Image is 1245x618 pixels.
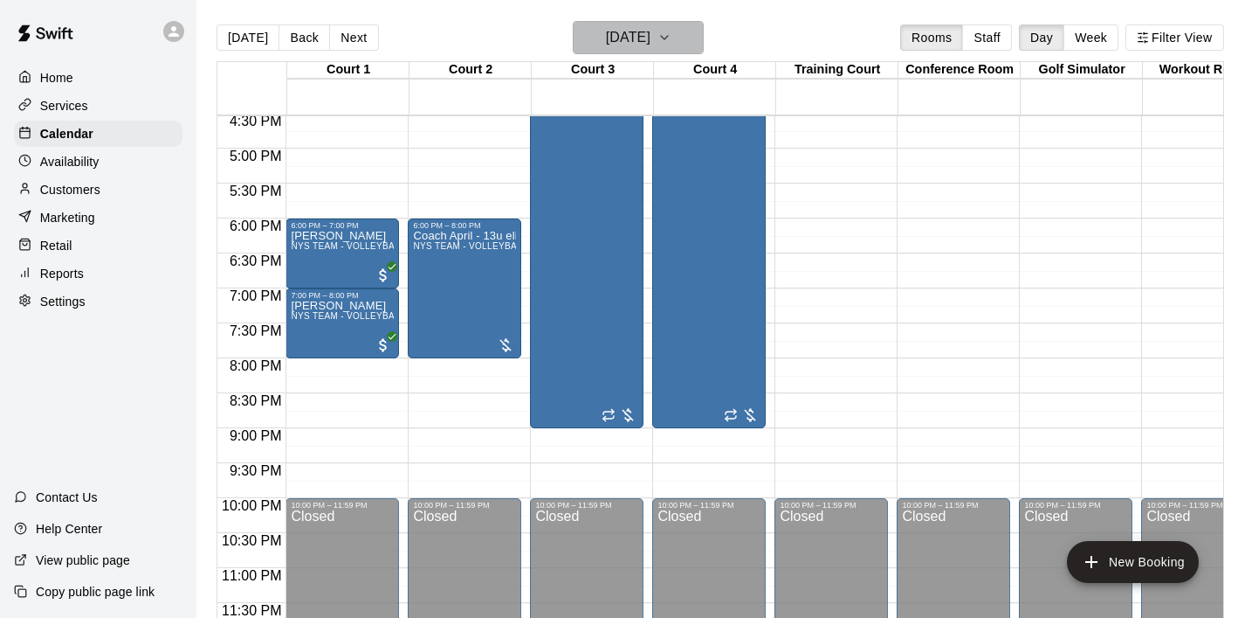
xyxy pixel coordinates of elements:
div: Court 2 [409,62,532,79]
button: [DATE] [217,24,279,51]
a: Settings [14,288,182,315]
span: 8:30 PM [225,393,286,408]
p: Home [40,69,73,87]
span: 6:30 PM [225,253,286,268]
button: Rooms [900,24,963,51]
button: Day [1019,24,1064,51]
a: Retail [14,233,182,259]
div: 6:00 PM – 7:00 PM [291,221,394,230]
p: Calendar [40,125,93,142]
span: NYS TEAM - VOLLEYBALL (After 3 pm) [291,311,457,321]
div: 4:00 PM – 9:00 PM: ESA [530,79,643,428]
p: Availability [40,153,100,170]
div: Court 1 [287,62,409,79]
span: NYS TEAM - VOLLEYBALL (After 3 pm) [291,241,457,251]
span: 5:30 PM [225,184,286,198]
span: 10:00 PM [217,498,285,513]
div: 10:00 PM – 11:59 PM [1024,501,1127,510]
span: 9:00 PM [225,428,286,443]
div: Court 4 [654,62,776,79]
button: Next [329,24,378,51]
div: 6:00 PM – 8:00 PM: Coach April - 13u elite [408,219,521,358]
div: Conference Room [898,62,1021,79]
span: 4:30 PM [225,114,286,128]
p: View public page [36,552,130,569]
div: 10:00 PM – 11:59 PM [291,501,394,510]
a: Calendar [14,121,182,147]
p: Copy public page link [36,583,155,601]
button: Back [279,24,330,51]
a: Marketing [14,205,182,231]
span: All customers have paid [375,337,392,354]
p: Retail [40,237,72,254]
p: Help Center [36,520,102,538]
div: 10:00 PM – 11:59 PM [657,501,760,510]
p: Contact Us [36,489,98,506]
div: Golf Simulator [1021,62,1143,79]
div: 4:00 PM – 9:00 PM: ESA [652,79,766,428]
span: NYS TEAM - VOLLEYBALL (After 3 pm) [413,241,579,251]
span: 6:00 PM [225,219,286,233]
p: Services [40,97,88,115]
div: 10:00 PM – 11:59 PM [413,501,516,510]
div: Court 3 [532,62,654,79]
span: All customers have paid [375,267,392,284]
p: Settings [40,293,86,310]
button: Week [1063,24,1118,51]
div: 10:00 PM – 11:59 PM [902,501,1005,510]
button: Filter View [1125,24,1223,51]
button: add [1067,541,1199,583]
button: [DATE] [573,21,704,54]
a: Customers [14,177,182,203]
span: 11:30 PM [217,603,285,618]
div: 6:00 PM – 7:00 PM: Alea Fernandez [285,219,399,288]
div: 6:00 PM – 8:00 PM [413,221,516,230]
button: Staff [962,24,1012,51]
div: 7:00 PM – 8:00 PM: Alea Fernandez [285,288,399,358]
div: 10:00 PM – 11:59 PM [535,501,638,510]
div: 10:00 PM – 11:59 PM [780,501,883,510]
span: 7:00 PM [225,288,286,303]
p: Customers [40,181,100,198]
p: Reports [40,265,84,282]
p: Marketing [40,209,95,226]
a: Availability [14,149,182,175]
div: Training Court [776,62,898,79]
span: Recurring event [724,408,738,422]
span: 8:00 PM [225,358,286,373]
span: 9:30 PM [225,463,286,478]
span: 7:30 PM [225,323,286,338]
h6: [DATE] [606,25,650,50]
a: Reports [14,260,182,287]
a: Home [14,65,182,91]
div: 7:00 PM – 8:00 PM [291,291,394,300]
span: 11:00 PM [217,568,285,583]
span: 10:30 PM [217,533,285,548]
a: Services [14,93,182,119]
span: 5:00 PM [225,149,286,163]
span: Recurring event [602,408,616,422]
